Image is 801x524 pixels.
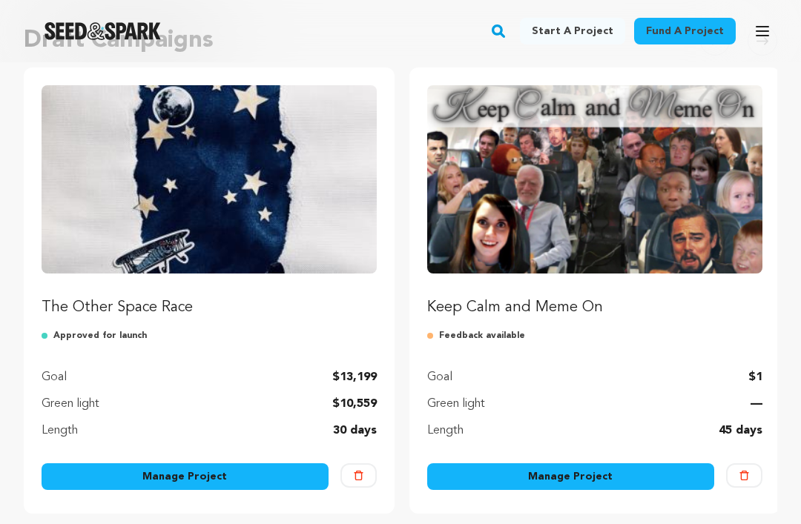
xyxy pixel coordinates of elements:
[427,368,452,386] p: Goal
[739,471,749,480] img: trash-empty.svg
[748,368,762,386] p: $1
[634,18,736,44] a: Fund a project
[44,22,161,40] img: Seed&Spark Logo Dark Mode
[42,463,329,490] a: Manage Project
[751,395,762,413] p: —
[427,330,762,342] p: Feedback available
[44,22,161,40] a: Seed&Spark Homepage
[333,422,377,440] p: 30 days
[42,85,377,318] a: Fund The Other Space Race
[332,395,377,413] p: $10,559
[332,368,377,386] p: $13,199
[42,422,78,440] p: Length
[427,85,762,318] a: Fund Keep Calm and Meme On
[427,395,485,413] p: Green light
[42,297,377,318] p: The Other Space Race
[427,463,714,490] a: Manage Project
[354,471,363,480] img: trash-empty.svg
[520,18,625,44] a: Start a project
[719,422,762,440] p: 45 days
[427,297,762,318] p: Keep Calm and Meme On
[427,422,464,440] p: Length
[42,330,377,342] p: Approved for launch
[42,395,99,413] p: Green light
[427,330,439,342] img: submitted-for-review.svg
[42,368,67,386] p: Goal
[42,330,53,342] img: approved-for-launch.svg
